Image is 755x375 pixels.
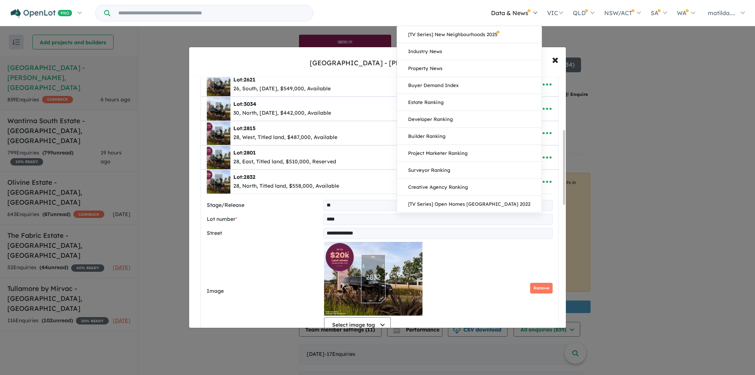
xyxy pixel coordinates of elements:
[324,242,422,316] img: Smiths Lane Estate - Clyde North - Lot 2832
[233,174,255,180] b: Lot:
[233,133,337,142] div: 28, West, Titled land, $487,000, Available
[324,317,391,332] button: Select image tag
[233,76,255,83] b: Lot:
[530,283,553,294] button: Remove
[207,287,321,296] label: Image
[244,101,256,107] span: 3034
[233,149,256,156] b: Lot:
[207,215,320,224] label: Lot number
[397,43,542,60] a: Industry News
[233,101,256,107] b: Lot:
[244,125,255,132] span: 2815
[397,94,542,111] a: Estate Ranking
[233,157,336,166] div: 28, East, Titled land, $510,000, Reserved
[244,149,256,156] span: 2801
[397,60,542,77] a: Property News
[233,125,255,132] b: Lot:
[244,76,255,83] span: 2621
[397,26,542,43] a: [TV Series] New Neighbourhoods 2025
[397,77,542,94] a: Buyer Demand Index
[233,109,331,118] div: 30, North, [DATE], $442,000, Available
[207,229,320,238] label: Street
[207,121,230,145] img: Smiths%20Lane%20Estate%20-%20Clyde%20North%20-%20Lot%202815___1756192167.png
[207,146,230,169] img: Smiths%20Lane%20Estate%20-%20Clyde%20North%20-%20Lot%202801___1756192232.png
[397,179,542,196] a: Creative Agency Ranking
[207,73,230,96] img: Smiths%20Lane%20Estate%20-%20Clyde%20North%20-%20Lot%202621___1750394483.png
[708,9,735,17] span: matilda....
[397,162,542,179] a: Surveyor Ranking
[397,128,542,145] a: Builder Ranking
[310,58,446,68] div: [GEOGRAPHIC_DATA] - [PERSON_NAME]
[112,5,312,21] input: Try estate name, suburb, builder or developer
[207,201,320,210] label: Stage/Release
[207,97,230,121] img: Smiths%20Lane%20Estate%20-%20Clyde%20North%20-%20Lot%203034___1749176951.jpg
[207,170,230,194] img: Smiths%20Lane%20Estate%20-%20Clyde%20North%20-%20Lot%202832___1754893179.png
[552,51,559,67] span: ×
[11,9,72,18] img: Openlot PRO Logo White
[244,174,255,180] span: 2832
[233,84,331,93] div: 26, South, [DATE], $549,000, Available
[397,145,542,162] a: Project Marketer Ranking
[233,182,339,191] div: 28, North, Titled land, $558,000, Available
[397,111,542,128] a: Developer Ranking
[397,196,542,212] a: [TV Series] Open Homes [GEOGRAPHIC_DATA] 2022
